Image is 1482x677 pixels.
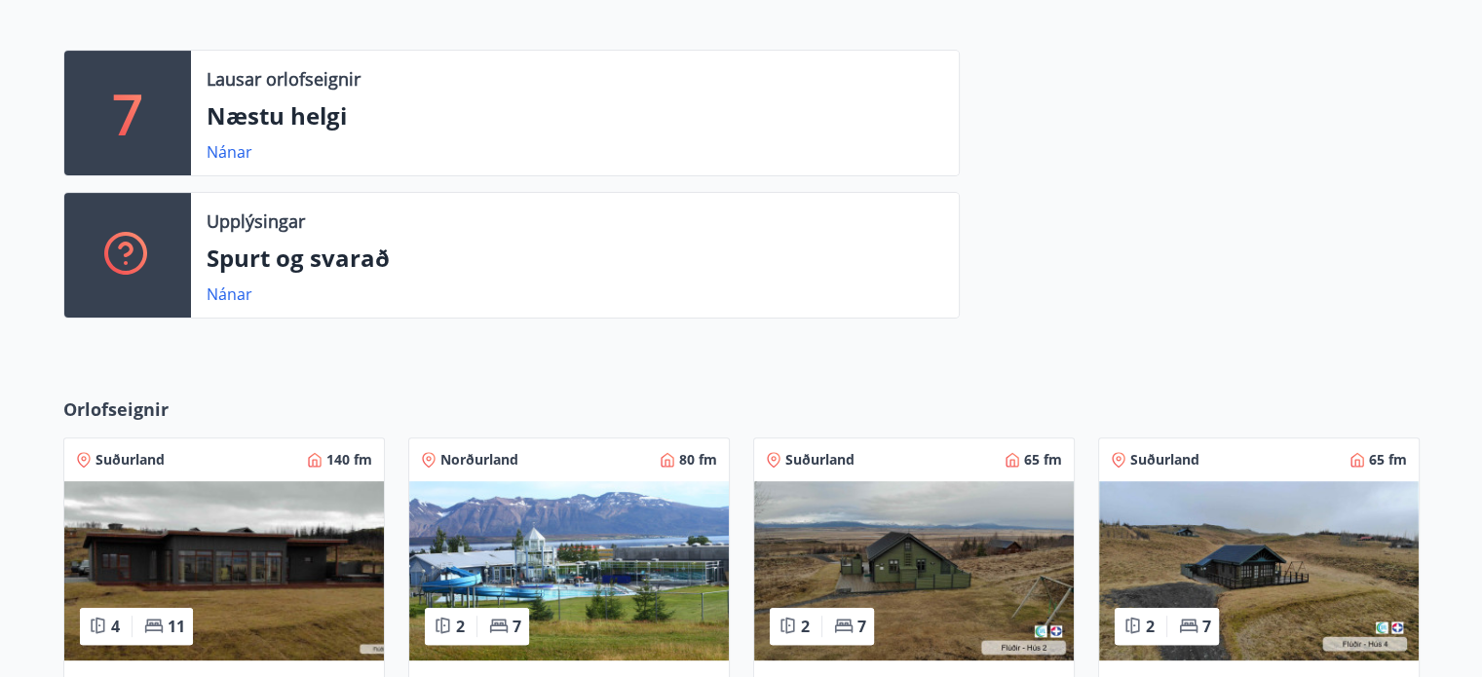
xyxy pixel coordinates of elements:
[1130,450,1199,470] span: Suðurland
[440,450,518,470] span: Norðurland
[111,616,120,637] span: 4
[326,450,372,470] span: 140 fm
[1202,616,1211,637] span: 7
[785,450,855,470] span: Suðurland
[801,616,810,637] span: 2
[409,481,729,660] img: Paella dish
[207,66,361,92] p: Lausar orlofseignir
[857,616,866,637] span: 7
[207,242,943,275] p: Spurt og svarað
[754,481,1074,660] img: Paella dish
[207,208,305,234] p: Upplýsingar
[513,616,521,637] span: 7
[1099,481,1419,660] img: Paella dish
[1369,450,1407,470] span: 65 fm
[456,616,465,637] span: 2
[168,616,185,637] span: 11
[64,481,384,660] img: Paella dish
[207,141,252,163] a: Nánar
[95,450,165,470] span: Suðurland
[1024,450,1062,470] span: 65 fm
[679,450,717,470] span: 80 fm
[207,283,252,305] a: Nánar
[112,76,143,150] p: 7
[1146,616,1155,637] span: 2
[63,396,169,422] span: Orlofseignir
[207,99,943,132] p: Næstu helgi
